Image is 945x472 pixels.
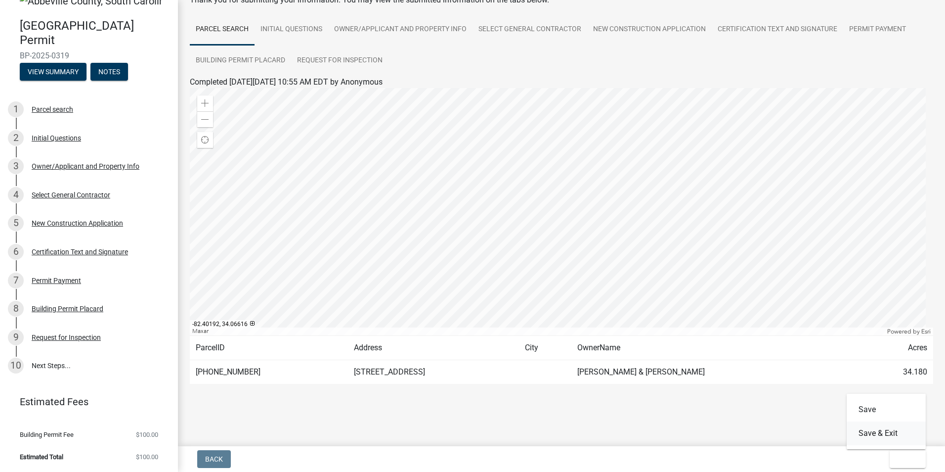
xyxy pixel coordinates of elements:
wm-modal-confirm: Notes [90,69,128,77]
td: 34.180 [859,360,933,384]
div: 4 [8,187,24,203]
div: Select General Contractor [32,191,110,198]
td: [PERSON_NAME] & [PERSON_NAME] [571,360,859,384]
a: Building Permit Placard [190,45,291,77]
a: Parcel search [190,14,255,46]
button: Save [847,398,926,422]
h4: [GEOGRAPHIC_DATA] Permit [20,19,170,47]
span: Completed [DATE][DATE] 10:55 AM EDT by Anonymous [190,77,383,87]
td: [PHONE_NUMBER] [190,360,348,384]
div: Powered by [885,328,933,335]
div: 9 [8,330,24,345]
td: ParcelID [190,336,348,360]
div: 7 [8,273,24,288]
div: New Construction Application [32,220,123,227]
div: Building Permit Placard [32,305,103,312]
div: Zoom in [197,95,213,111]
div: Permit Payment [32,277,81,284]
div: Certification Text and Signature [32,248,128,255]
td: Acres [859,336,933,360]
span: BP-2025-0319 [20,51,158,60]
button: Save & Exit [847,422,926,445]
div: Request for Inspection [32,334,101,341]
div: 1 [8,101,24,117]
a: New Construction Application [587,14,712,46]
a: Initial Questions [255,14,328,46]
td: [STREET_ADDRESS] [348,360,519,384]
span: $100.00 [136,431,158,438]
div: Exit [847,394,926,449]
div: Initial Questions [32,135,81,142]
div: 3 [8,158,24,174]
button: Back [197,450,231,468]
td: City [519,336,571,360]
button: Exit [890,450,926,468]
wm-modal-confirm: Summary [20,69,86,77]
a: Esri [921,328,931,335]
a: Estimated Fees [8,392,162,412]
a: Certification Text and Signature [712,14,843,46]
div: 5 [8,215,24,231]
div: Maxar [190,328,885,335]
div: 6 [8,244,24,260]
div: 10 [8,358,24,374]
td: OwnerName [571,336,859,360]
div: 8 [8,301,24,317]
span: Building Permit Fee [20,431,74,438]
span: Back [205,455,223,463]
td: Address [348,336,519,360]
a: Permit Payment [843,14,912,46]
div: Find my location [197,132,213,148]
a: Request for Inspection [291,45,388,77]
a: Select General Contractor [472,14,587,46]
div: Parcel search [32,106,73,113]
a: Owner/Applicant and Property Info [328,14,472,46]
div: Owner/Applicant and Property Info [32,163,139,170]
span: Estimated Total [20,454,63,460]
button: View Summary [20,63,86,81]
span: $100.00 [136,454,158,460]
div: 2 [8,130,24,146]
button: Notes [90,63,128,81]
span: Exit [898,455,912,463]
div: Zoom out [197,111,213,127]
